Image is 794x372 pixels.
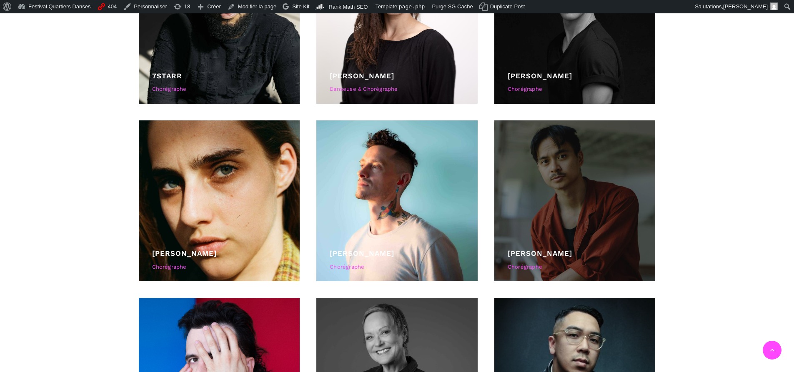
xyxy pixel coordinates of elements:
a: [PERSON_NAME] [508,249,572,257]
div: Chorégraphe [152,85,287,94]
div: Chorégraphe [152,263,287,272]
span: [PERSON_NAME] [723,3,768,10]
div: Chorégraphe [330,263,464,272]
a: [PERSON_NAME] [152,249,217,257]
a: [PERSON_NAME] [330,249,394,257]
a: [PERSON_NAME] [508,72,572,80]
span: page.php [399,3,425,10]
div: Chorégraphe [508,85,642,94]
div: Chorégraphe [508,263,642,272]
div: Danseuse & Chorégraphe [330,85,464,94]
a: [PERSON_NAME] [330,72,394,80]
span: Rank Math SEO [328,4,368,10]
a: 7starr [152,72,182,80]
span: Site Kit [292,3,309,10]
